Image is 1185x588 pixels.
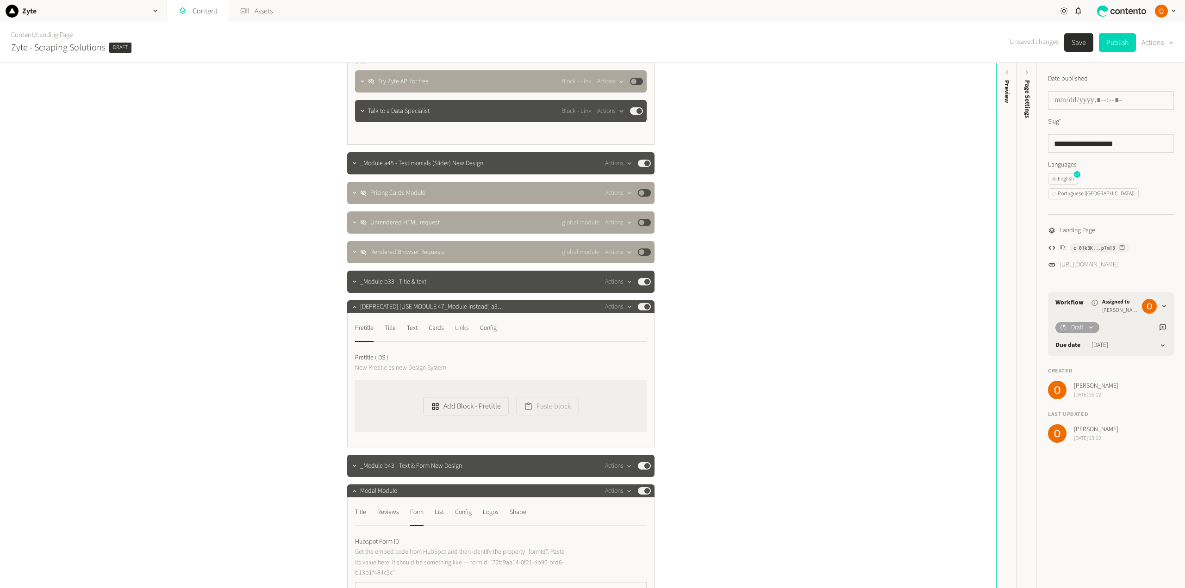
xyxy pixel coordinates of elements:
button: Actions [597,105,624,117]
span: [DATE] 15:12 [1074,391,1118,399]
button: Publish [1099,33,1136,52]
span: / [34,30,36,40]
button: Actions [605,247,632,258]
span: Pricing Cards Module [370,188,425,198]
span: Unrendered HTML request [370,218,440,228]
button: Actions [597,76,624,87]
button: Actions [605,301,632,312]
div: Logos [483,505,499,520]
img: Ozren Buric [1142,299,1157,314]
span: Draft [1071,323,1084,333]
span: [DATE] 15:12 [1074,434,1118,443]
label: Due date [1055,340,1080,350]
button: Actions [605,276,632,287]
span: global module [562,218,599,228]
div: List [435,505,444,520]
span: [PERSON_NAME] [1074,425,1118,434]
div: Title [355,505,366,520]
a: Content [11,30,34,40]
span: Landing Page [1060,226,1095,235]
button: Actions [1141,33,1174,52]
button: Actions [605,485,632,496]
span: _Module b43 - Text & Form New Design [360,461,462,471]
label: Slug [1048,117,1061,127]
div: Cards [429,321,444,335]
span: ID: [1060,243,1066,253]
span: [PERSON_NAME] [1074,381,1118,391]
button: Save [1064,33,1093,52]
div: English [1052,175,1074,183]
div: Shape [510,505,526,520]
button: Actions [605,217,632,228]
span: Modal Module [360,486,397,496]
span: _Module a45 - Testimonials (Slider) New Design [360,159,483,168]
div: Pretitle [355,321,374,335]
div: Preview [1002,80,1012,103]
span: Draft [109,43,131,53]
span: Rendered Browser Requests [370,248,445,257]
button: Portuguese ([GEOGRAPHIC_DATA]) [1048,188,1139,199]
span: Block - Link [561,106,592,116]
a: Landing Page [36,30,73,40]
button: Actions [605,460,632,471]
h2: Zyte - Scraping Solutions [11,41,106,55]
p: New Pretitle as new Design System [355,363,566,373]
button: Actions [605,158,632,169]
span: Try Zyte API for free [378,77,429,87]
button: English [1048,173,1078,185]
div: Links [455,321,469,335]
p: Get the embed code from HubSpot and then identify the property "formId". Paste its value here. It... [355,547,566,578]
a: [URL][DOMAIN_NAME] [1060,260,1118,270]
span: [DEPRECATED] [USE MODULE 47_Module instead] a3D - Home Cards New Design [360,302,505,312]
label: Date published [1048,74,1088,84]
time: [DATE] [1091,340,1108,350]
span: Unsaved changes [1010,37,1059,48]
img: Zyte [6,5,19,18]
div: Title [385,321,396,335]
button: Add Block - Pretitle [423,397,509,415]
h2: Zyte [22,6,37,17]
div: Config [455,505,472,520]
button: Actions [605,187,632,198]
div: Form [410,505,424,520]
img: Ozren Buric [1048,424,1066,443]
span: Block - Link [561,77,592,87]
span: [PERSON_NAME] [1102,306,1138,315]
div: Reviews [377,505,399,520]
img: Ozren Buric [1048,381,1066,399]
h4: Last updated [1048,410,1174,419]
span: Assigned to [1102,298,1138,306]
span: global module [562,248,599,257]
span: Pretitle ( DS ) [355,353,388,363]
h4: Created [1048,367,1174,375]
span: c_01k3K...p7m13 [1073,244,1115,252]
a: Workflow [1055,298,1084,308]
div: Config [480,321,497,335]
div: Portuguese ([GEOGRAPHIC_DATA]) [1052,190,1135,198]
span: _Module b33 - Title & text [360,277,426,287]
img: Ozren Buric [1155,5,1168,18]
label: Languages [1048,160,1174,170]
span: Page Settings [1023,80,1032,118]
button: c_01k3K...p7m13 [1070,243,1129,253]
button: Draft [1055,322,1099,333]
button: Paste block [516,397,579,415]
div: Text [407,321,418,335]
span: Talk to a Data Specialist [368,106,430,116]
span: Hubspot Form ID [355,537,399,547]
